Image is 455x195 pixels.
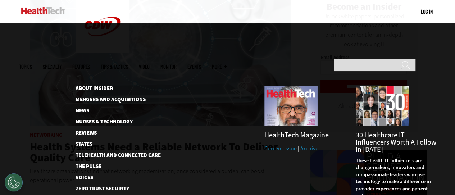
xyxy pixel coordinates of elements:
[76,141,149,147] a: States
[76,97,149,102] a: Mergers and Acquisitions
[76,108,149,113] a: News
[355,86,409,126] img: collage of influencers
[5,173,23,191] button: Open Preferences
[297,145,299,152] span: |
[21,7,65,14] img: Home
[264,132,345,139] h3: HealthTech Magazine
[76,153,149,158] a: Telehealth and Connected Care
[76,86,149,91] a: About Insider
[76,186,160,191] a: Zero Trust Security
[5,173,23,191] div: Cookies Settings
[300,145,318,152] a: Archive
[421,8,433,15] a: Log in
[355,130,436,154] a: 30 Healthcare IT Influencers Worth a Follow in [DATE]
[76,164,149,169] a: The Pulse
[421,8,433,15] div: User menu
[76,119,149,124] a: Nurses & Technology
[76,130,149,136] a: Reviews
[264,86,318,126] img: Fall 2025 Cover
[76,175,149,180] a: Voices
[264,145,296,152] a: Current Issue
